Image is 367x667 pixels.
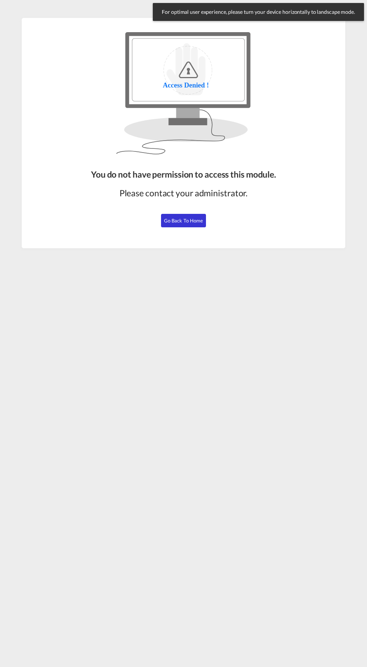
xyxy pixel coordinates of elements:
[119,188,248,198] span: Please contact your administrator.
[59,24,308,162] img: access-denied.svg
[160,8,357,16] span: For optimal user experience, please turn your device horizontally to landscape mode.
[161,214,206,227] button: Go Back to Home
[164,218,203,224] span: Go Back to Home
[91,168,276,180] div: You do not have permission to access this module.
